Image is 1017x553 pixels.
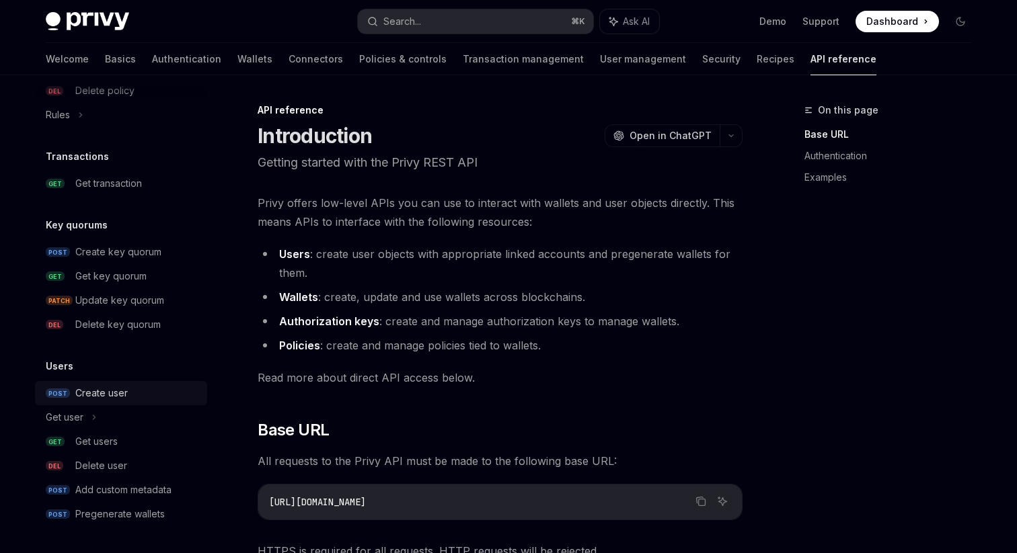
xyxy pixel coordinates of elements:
[258,288,743,306] li: : create, update and use wallets across blockchains.
[258,124,372,148] h1: Introduction
[75,458,127,474] div: Delete user
[105,43,136,75] a: Basics
[866,15,918,28] span: Dashboard
[600,43,686,75] a: User management
[237,43,272,75] a: Wallets
[279,247,310,261] strong: Users
[46,107,70,123] div: Rules
[35,454,207,478] a: DELDelete user
[258,336,743,355] li: : create and manage policies tied to wallets.
[75,268,147,284] div: Get key quorum
[804,124,982,145] a: Base URL
[571,16,585,27] span: ⌘ K
[35,478,207,502] a: POSTAdd custom metadata
[702,43,741,75] a: Security
[258,103,743,117] div: API reference
[279,314,379,328] strong: Authorization keys
[46,271,65,282] span: GET
[35,429,207,454] a: GETGet users
[46,43,89,75] a: Welcome
[258,245,743,282] li: : create user objects with appropriate linked accounts and pregenerate wallets for them.
[811,43,876,75] a: API reference
[258,194,743,231] span: Privy offers low-level APIs you can use to interact with wallets and user objects directly. This ...
[46,358,73,374] h5: Users
[35,312,207,337] a: DELDelete key quorum
[804,167,982,188] a: Examples
[35,264,207,288] a: GETGet key quorum
[35,381,207,405] a: POSTCreate user
[623,15,650,28] span: Ask AI
[46,461,63,471] span: DEL
[804,145,982,167] a: Authentication
[46,12,129,31] img: dark logo
[818,102,878,118] span: On this page
[258,368,743,387] span: Read more about direct API access below.
[258,312,743,331] li: : create and manage authorization keys to manage wallets.
[46,409,83,425] div: Get user
[152,43,221,75] a: Authentication
[46,485,70,495] span: POST
[75,433,118,450] div: Get users
[35,240,207,264] a: POSTCreate key quorum
[75,244,161,260] div: Create key quorum
[802,15,839,28] a: Support
[35,288,207,312] a: PATCHUpdate key quorum
[359,43,447,75] a: Policies & controls
[46,388,70,398] span: POST
[289,43,343,75] a: Connectors
[630,129,712,142] span: Open in ChatGPT
[46,217,108,233] h5: Key quorums
[279,339,320,352] strong: Policies
[46,509,70,519] span: POST
[714,493,731,510] button: Ask AI
[463,43,584,75] a: Transaction management
[269,496,366,508] span: [URL][DOMAIN_NAME]
[757,43,794,75] a: Recipes
[46,148,109,165] h5: Transactions
[46,179,65,189] span: GET
[75,482,172,498] div: Add custom metadata
[46,320,63,330] span: DEL
[46,437,65,447] span: GET
[358,9,593,34] button: Search...⌘K
[258,419,329,441] span: Base URL
[950,11,971,32] button: Toggle dark mode
[258,153,743,172] p: Getting started with the Privy REST API
[605,124,720,147] button: Open in ChatGPT
[759,15,786,28] a: Demo
[35,171,207,196] a: GETGet transaction
[258,452,743,470] span: All requests to the Privy API must be made to the following base URL:
[35,502,207,526] a: POSTPregenerate wallets
[75,175,142,192] div: Get transaction
[75,385,128,401] div: Create user
[692,493,710,510] button: Copy the contents from the code block
[279,290,318,304] strong: Wallets
[383,13,421,30] div: Search...
[856,11,939,32] a: Dashboard
[75,506,165,522] div: Pregenerate wallets
[46,247,70,257] span: POST
[75,292,164,308] div: Update key quorum
[75,316,161,333] div: Delete key quorum
[600,9,659,34] button: Ask AI
[46,296,73,306] span: PATCH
